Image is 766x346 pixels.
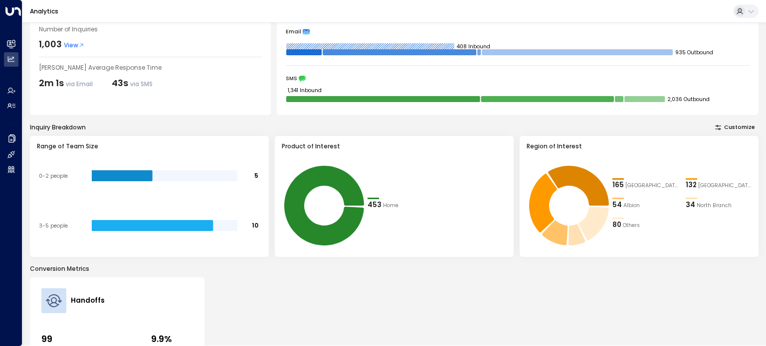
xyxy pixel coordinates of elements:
[30,264,759,273] p: Conversion Metrics
[39,63,262,72] div: [PERSON_NAME] Average Response Time
[612,180,624,190] div: 165
[151,332,193,346] span: 9.9%
[698,182,752,190] span: Mount Pleasant
[623,202,640,210] span: Albion
[368,200,433,210] div: 453Home
[66,80,93,88] span: via Email
[39,37,62,51] div: 1,003
[286,28,301,35] span: Email
[30,123,86,132] div: Inquiry Breakdown
[612,180,678,190] div: 165Central Michigan
[686,180,752,190] div: 132Mount Pleasant
[71,296,105,306] h4: Handoffs
[686,180,697,190] div: 132
[686,200,752,210] div: 34North Branch
[457,42,490,50] tspan: 408 Inbound
[612,220,678,230] div: 80Others
[368,200,382,210] div: 453
[41,332,106,346] span: 99
[252,222,258,230] tspan: 10
[667,95,710,103] tspan: 2,036 Outbound
[282,142,507,151] h3: Product of Interest
[612,200,678,210] div: 54Albion
[612,220,621,230] div: 80
[39,172,68,180] tspan: 0-2 people
[130,80,153,88] span: via SMS
[527,142,752,151] h3: Region of Interest
[254,172,258,180] tspan: 5
[39,76,93,90] div: 2m 1s
[37,142,262,151] h3: Range of Team Size
[288,86,322,94] tspan: 1,341 Inbound
[64,41,84,50] span: View
[286,75,750,82] div: SMS
[383,202,398,210] span: Home
[623,222,640,230] span: Others
[612,200,622,210] div: 54
[697,202,732,210] span: North Branch
[686,200,695,210] div: 34
[625,182,678,190] span: Central Michigan
[675,48,713,56] tspan: 935 Outbound
[39,25,262,34] div: Number of Inquiries
[30,7,58,15] a: Analytics
[39,222,68,230] tspan: 3-5 people
[112,76,153,90] div: 43s
[712,122,759,133] button: Customize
